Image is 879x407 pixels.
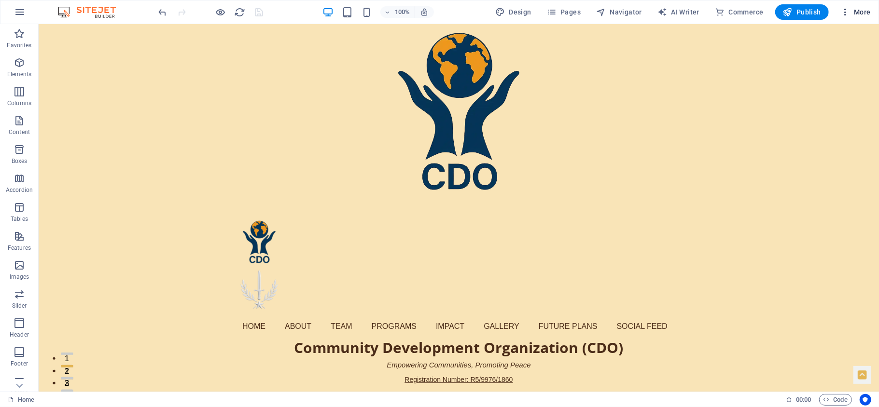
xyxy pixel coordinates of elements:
[657,7,699,17] span: AI Writer
[495,7,531,17] span: Design
[8,244,31,252] p: Features
[380,6,415,18] button: 100%
[234,6,246,18] button: reload
[547,7,581,17] span: Pages
[775,4,829,20] button: Publish
[715,7,764,17] span: Commerce
[215,6,226,18] button: Click here to leave preview mode and continue editing
[819,394,852,406] button: Code
[22,366,34,368] button: 3
[7,99,31,107] p: Columns
[420,8,429,16] i: On resize automatically adjust zoom level to fit chosen device.
[803,396,804,403] span: :
[592,4,646,20] button: Navigator
[6,186,33,194] p: Accordion
[796,394,811,406] span: 00 00
[8,394,34,406] a: Click to cancel selection. Double-click to open Pages
[395,6,410,18] h6: 100%
[7,41,31,49] p: Favorites
[22,341,34,343] button: 1
[840,7,871,17] span: More
[157,7,168,18] i: Undo: Change pages (Ctrl+Z)
[12,302,27,310] p: Slider
[860,394,871,406] button: Usercentrics
[235,7,246,18] i: Reload page
[12,157,28,165] p: Boxes
[654,4,703,20] button: AI Writer
[711,4,767,20] button: Commerce
[786,394,811,406] h6: Session time
[22,353,34,355] button: 2
[9,128,30,136] p: Content
[157,6,168,18] button: undo
[22,328,34,331] button: 1
[11,360,28,367] p: Footer
[596,7,642,17] span: Navigator
[10,273,29,281] p: Images
[837,4,875,20] button: More
[10,331,29,339] p: Header
[543,4,585,20] button: Pages
[11,215,28,223] p: Tables
[491,4,535,20] button: Design
[56,6,128,18] img: Editor Logo
[7,70,32,78] p: Elements
[823,394,848,406] span: Code
[783,7,821,17] span: Publish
